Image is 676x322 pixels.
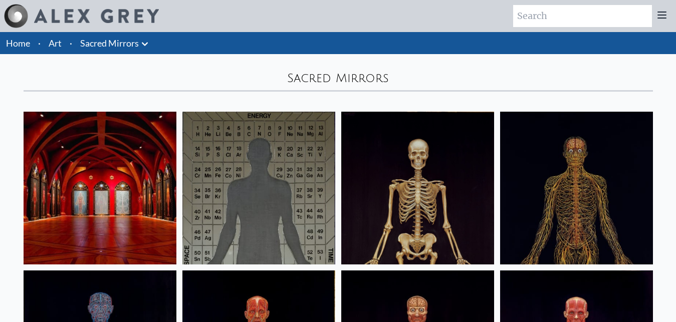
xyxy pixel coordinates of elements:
a: Home [6,38,30,49]
input: Search [513,5,652,27]
img: Material World [182,112,335,264]
li: · [66,32,76,54]
div: Sacred Mirrors [24,70,653,86]
a: Art [49,36,62,50]
a: Sacred Mirrors [80,36,139,50]
li: · [34,32,45,54]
